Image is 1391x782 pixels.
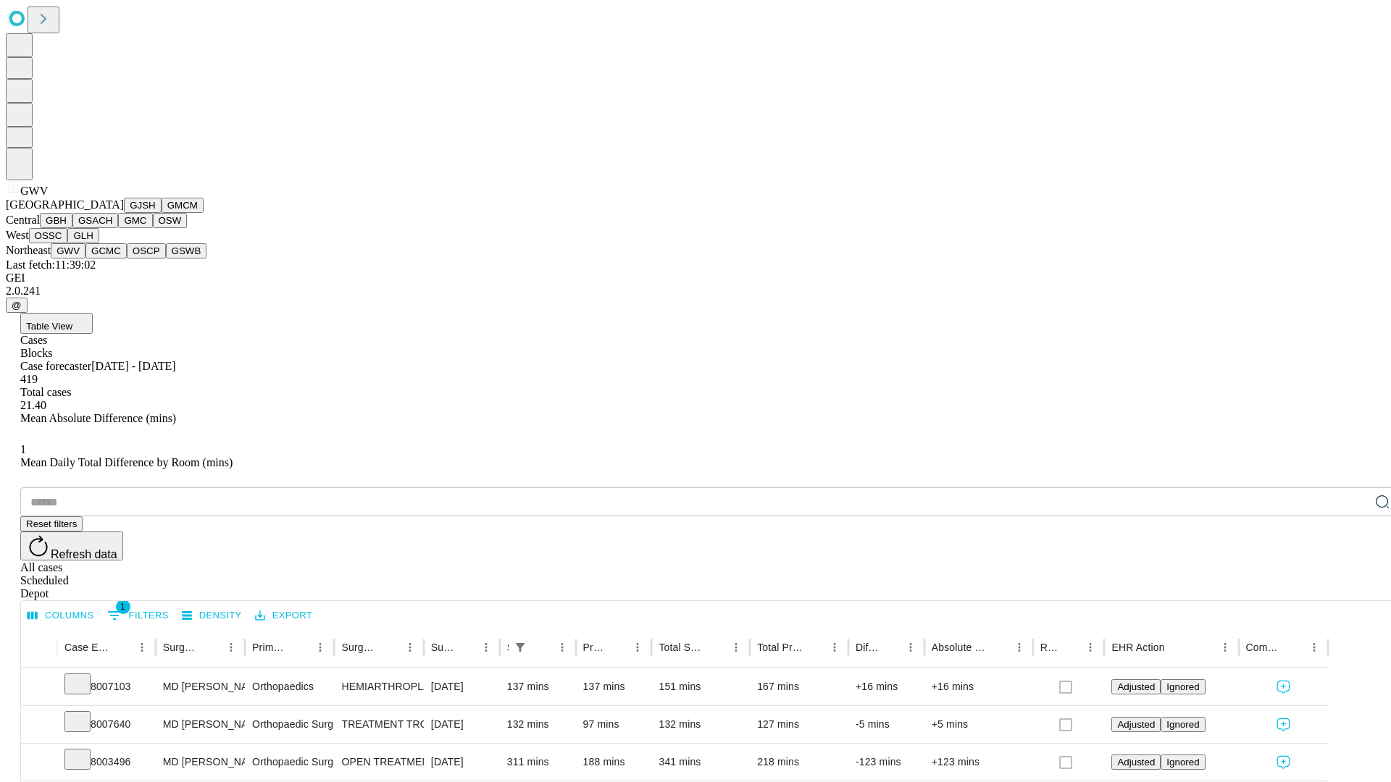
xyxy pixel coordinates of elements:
[6,258,96,271] span: Last fetch: 11:39:02
[201,637,221,657] button: Sort
[85,243,127,258] button: GCMC
[607,637,627,657] button: Sort
[507,642,509,653] div: Scheduled In Room Duration
[341,642,377,653] div: Surgery Name
[127,243,166,258] button: OSCP
[1304,637,1324,657] button: Menu
[507,668,569,705] div: 137 mins
[431,668,493,705] div: [DATE]
[1215,637,1235,657] button: Menu
[6,244,51,256] span: Northeast
[901,637,921,657] button: Menu
[166,243,207,258] button: GSWB
[163,668,238,705] div: MD [PERSON_NAME] [PERSON_NAME]
[251,605,316,627] button: Export
[163,642,199,653] div: Surgeon Name
[24,605,98,627] button: Select columns
[757,668,841,705] div: 167 mins
[6,298,28,313] button: @
[1166,757,1199,768] span: Ignored
[118,213,152,228] button: GMC
[627,637,648,657] button: Menu
[6,285,1385,298] div: 2.0.241
[28,712,50,738] button: Expand
[659,706,743,743] div: 132 mins
[64,642,110,653] div: Case Epic Id
[20,313,93,334] button: Table View
[1161,754,1205,770] button: Ignored
[67,228,99,243] button: GLH
[932,668,1026,705] div: +16 mins
[124,198,162,213] button: GJSH
[341,706,416,743] div: TREATMENT TROCHANTERIC [MEDICAL_DATA] FRACTURE INTERMEDULLARY ROD
[1080,637,1100,657] button: Menu
[26,518,77,529] span: Reset filters
[1246,642,1282,653] div: Comments
[989,637,1009,657] button: Sort
[252,744,327,781] div: Orthopaedic Surgery
[64,706,149,743] div: 8007640
[757,706,841,743] div: 127 mins
[20,185,48,197] span: GWV
[20,386,71,398] span: Total cases
[726,637,746,657] button: Menu
[1161,717,1205,732] button: Ignored
[932,706,1026,743] div: +5 mins
[431,706,493,743] div: [DATE]
[880,637,901,657] button: Sort
[1166,637,1187,657] button: Sort
[706,637,726,657] button: Sort
[221,637,241,657] button: Menu
[380,637,400,657] button: Sort
[583,706,645,743] div: 97 mins
[804,637,824,657] button: Sort
[552,637,572,657] button: Menu
[252,668,327,705] div: Orthopaedics
[6,272,1385,285] div: GEI
[20,360,91,372] span: Case forecaster
[290,637,310,657] button: Sort
[1166,719,1199,730] span: Ignored
[20,443,26,455] span: 1
[1117,757,1155,768] span: Adjusted
[132,637,152,657] button: Menu
[40,213,72,228] button: GBH
[507,706,569,743] div: 132 mins
[1161,679,1205,694] button: Ignored
[510,637,530,657] div: 1 active filter
[476,637,496,657] button: Menu
[28,675,50,700] button: Expand
[510,637,530,657] button: Show filters
[431,642,454,653] div: Surgery Date
[153,213,188,228] button: OSW
[757,744,841,781] div: 218 mins
[659,744,743,781] div: 341 mins
[116,600,130,614] span: 1
[932,744,1026,781] div: +123 mins
[1166,681,1199,692] span: Ignored
[1111,754,1161,770] button: Adjusted
[1111,642,1164,653] div: EHR Action
[20,531,123,560] button: Refresh data
[72,213,118,228] button: GSACH
[6,214,40,226] span: Central
[252,642,288,653] div: Primary Service
[341,668,416,705] div: HEMIARTHROPLASTY HIP
[1111,717,1161,732] button: Adjusted
[341,744,416,781] div: OPEN TREATMENT THORACIC SPINE FRACTURE POSTERIOR
[507,744,569,781] div: 311 mins
[20,373,38,385] span: 419
[856,744,917,781] div: -123 mins
[12,300,22,311] span: @
[583,642,606,653] div: Predicted In Room Duration
[431,744,493,781] div: [DATE]
[932,642,987,653] div: Absolute Difference
[310,637,330,657] button: Menu
[659,668,743,705] div: 151 mins
[29,228,68,243] button: OSSC
[20,516,83,531] button: Reset filters
[6,198,124,211] span: [GEOGRAPHIC_DATA]
[856,668,917,705] div: +16 mins
[1040,642,1059,653] div: Resolved in EHR
[856,642,879,653] div: Difference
